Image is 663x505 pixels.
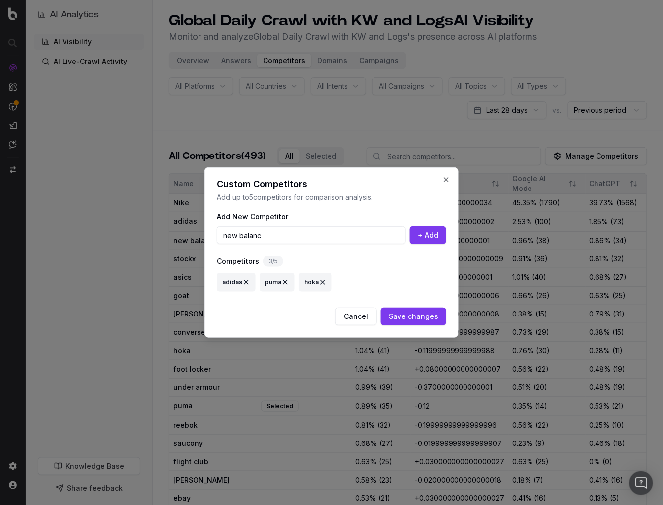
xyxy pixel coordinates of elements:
label: Competitors [217,256,259,266]
input: Enter competitor name... [217,226,406,244]
button: + Add [410,226,446,244]
button: Save changes [381,308,446,325]
button: Cancel [335,308,377,325]
label: Add New Competitor [217,212,288,221]
div: adidas [222,273,250,291]
div: puma [265,273,289,291]
div: hoka [304,273,327,291]
p: Add up to 5 competitors for comparison analysis. [217,192,446,202]
div: 3 / 5 [263,256,283,267]
h2: Custom Competitors [217,180,446,189]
